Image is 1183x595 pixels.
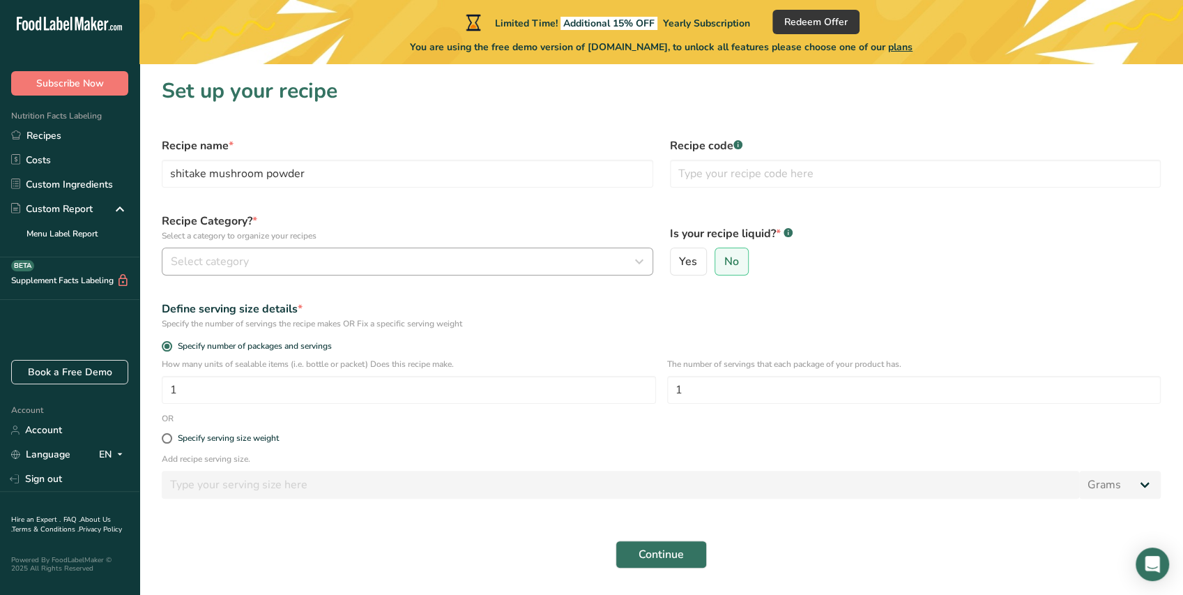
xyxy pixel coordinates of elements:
[1136,548,1169,581] div: Open Intercom Messenger
[12,525,79,534] a: Terms & Conditions .
[178,433,279,444] div: Specify serving size weight
[11,71,128,96] button: Subscribe Now
[11,515,111,534] a: About Us .
[162,301,1161,317] div: Define serving size details
[162,75,1161,107] h1: Set up your recipe
[172,341,332,352] span: Specify number of packages and servings
[162,317,1161,330] div: Specify the number of servings the recipe makes OR Fix a specific serving weight
[679,255,697,269] span: Yes
[670,160,1161,188] input: Type your recipe code here
[724,255,739,269] span: No
[162,213,653,242] label: Recipe Category?
[162,471,1079,499] input: Type your serving size here
[11,556,128,573] div: Powered By FoodLabelMaker © 2025 All Rights Reserved
[11,515,61,525] a: Hire an Expert .
[153,412,182,425] div: OR
[99,446,128,463] div: EN
[11,360,128,384] a: Book a Free Demo
[171,253,249,270] span: Select category
[162,248,653,276] button: Select category
[560,17,657,30] span: Additional 15% OFF
[11,260,34,271] div: BETA
[772,10,860,34] button: Redeem Offer
[162,358,656,370] p: How many units of sealable items (i.e. bottle or packet) Does this recipe make.
[162,137,653,154] label: Recipe name
[11,442,70,467] a: Language
[11,202,93,216] div: Custom Report
[670,137,1161,154] label: Recipe code
[639,546,684,563] span: Continue
[36,76,104,91] span: Subscribe Now
[888,40,913,54] span: plans
[162,453,1161,465] p: Add recipe serving size.
[784,15,848,29] span: Redeem Offer
[670,225,1161,242] label: Is your recipe liquid?
[463,14,750,31] div: Limited Time!
[162,160,653,188] input: Type your recipe name here
[162,229,653,242] p: Select a category to organize your recipes
[79,525,122,534] a: Privacy Policy
[410,40,913,54] span: You are using the free demo version of [DOMAIN_NAME], to unlock all features please choose one of...
[63,515,80,525] a: FAQ .
[663,17,750,30] span: Yearly Subscription
[667,358,1161,370] p: The number of servings that each package of your product has.
[616,541,707,568] button: Continue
